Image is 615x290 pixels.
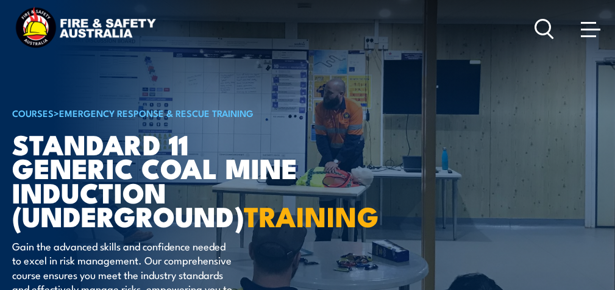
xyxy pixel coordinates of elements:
[244,194,379,236] strong: TRAINING
[12,106,54,119] a: COURSES
[12,132,313,227] h1: Standard 11 Generic Coal Mine Induction (Underground)
[12,105,313,120] h6: >
[59,106,254,119] a: Emergency Response & Rescue Training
